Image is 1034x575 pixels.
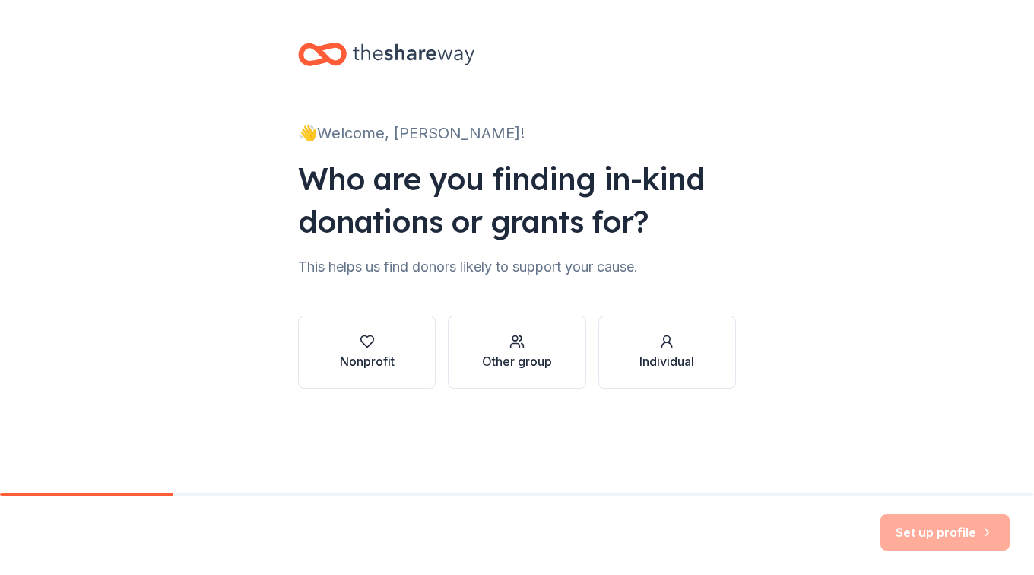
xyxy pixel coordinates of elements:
[598,316,736,389] button: Individual
[298,316,436,389] button: Nonprofit
[340,352,395,370] div: Nonprofit
[298,157,736,243] div: Who are you finding in-kind donations or grants for?
[448,316,585,389] button: Other group
[298,255,736,279] div: This helps us find donors likely to support your cause.
[639,352,694,370] div: Individual
[482,352,552,370] div: Other group
[298,121,736,145] div: 👋 Welcome, [PERSON_NAME]!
